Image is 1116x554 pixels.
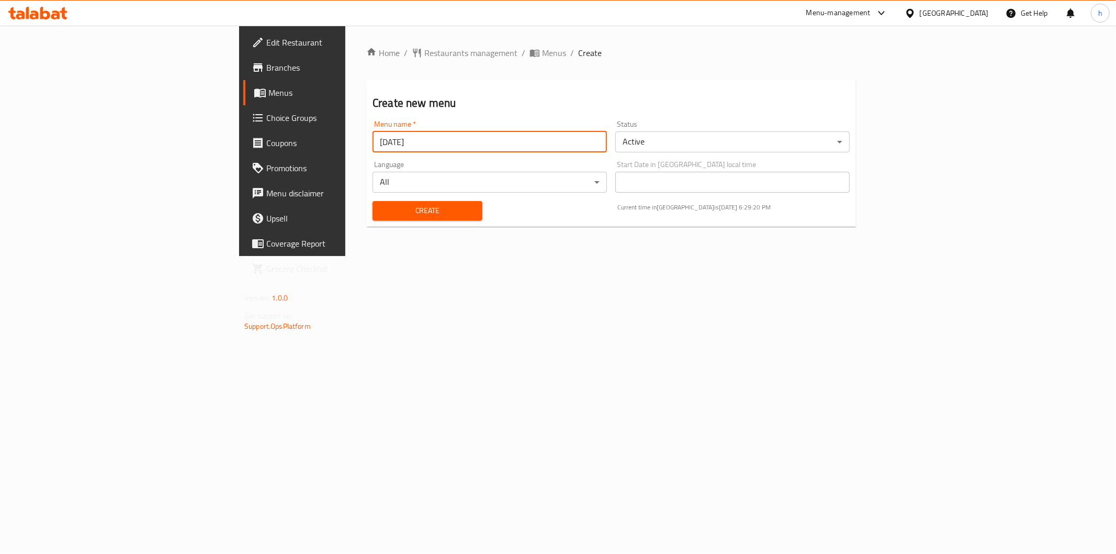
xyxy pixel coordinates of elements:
[542,47,566,59] span: Menus
[266,36,417,49] span: Edit Restaurant
[570,47,574,59] li: /
[381,204,474,217] span: Create
[243,256,425,281] a: Grocery Checklist
[373,201,482,220] button: Create
[1098,7,1102,19] span: h
[266,237,417,250] span: Coverage Report
[243,130,425,156] a: Coupons
[424,47,517,59] span: Restaurants management
[266,212,417,225] span: Upsell
[266,162,417,174] span: Promotions
[615,131,850,152] div: Active
[806,7,871,19] div: Menu-management
[373,131,607,152] input: Please enter Menu name
[617,203,850,212] p: Current time in [GEOGRAPHIC_DATA] is [DATE] 6:29:20 PM
[266,61,417,74] span: Branches
[268,86,417,99] span: Menus
[366,47,856,59] nav: breadcrumb
[373,95,850,111] h2: Create new menu
[243,30,425,55] a: Edit Restaurant
[529,47,566,59] a: Menus
[243,206,425,231] a: Upsell
[266,112,417,124] span: Choice Groups
[522,47,525,59] li: /
[243,181,425,206] a: Menu disclaimer
[578,47,602,59] span: Create
[266,137,417,149] span: Coupons
[243,80,425,105] a: Menus
[412,47,517,59] a: Restaurants management
[243,156,425,181] a: Promotions
[266,187,417,200] span: Menu disclaimer
[244,319,311,333] a: Support.OpsPlatform
[266,262,417,275] span: Grocery Checklist
[920,7,989,19] div: [GEOGRAPHIC_DATA]
[244,309,292,323] span: Get support on:
[272,291,288,305] span: 1.0.0
[243,231,425,256] a: Coverage Report
[243,105,425,130] a: Choice Groups
[244,291,270,305] span: Version:
[373,172,607,193] div: All
[243,55,425,80] a: Branches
